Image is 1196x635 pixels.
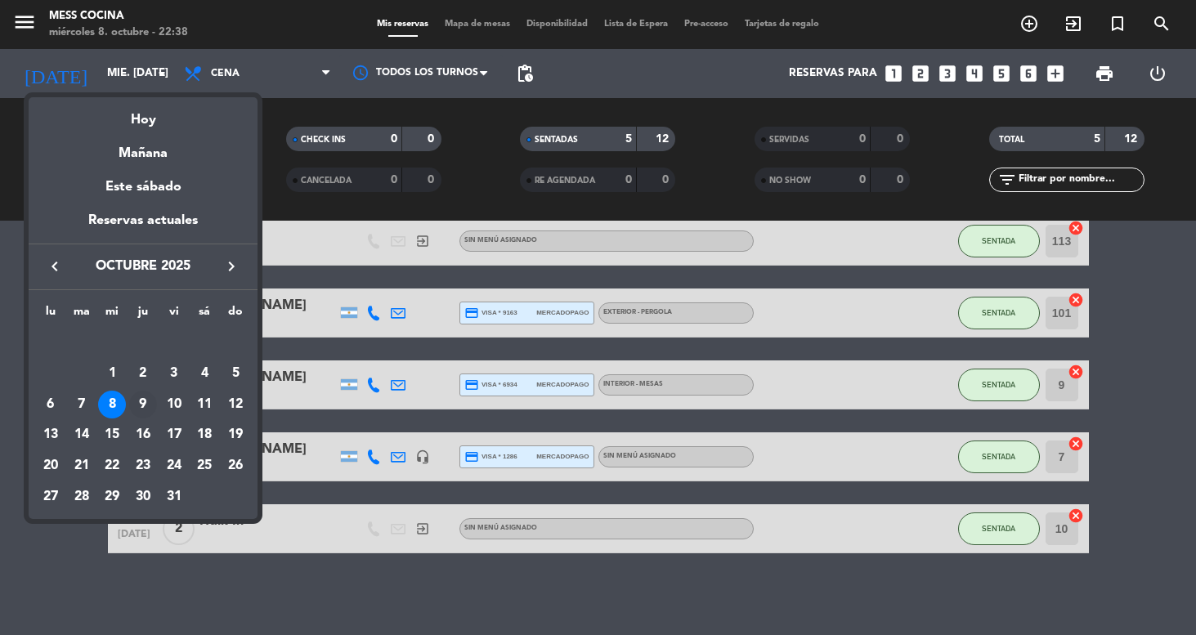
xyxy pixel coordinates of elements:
[35,302,66,328] th: lunes
[128,419,159,450] td: 16 de octubre de 2025
[128,481,159,512] td: 30 de octubre de 2025
[222,257,241,276] i: keyboard_arrow_right
[129,391,157,418] div: 9
[128,450,159,481] td: 23 de octubre de 2025
[29,164,258,210] div: Este sábado
[190,452,218,480] div: 25
[222,391,249,418] div: 12
[190,360,218,387] div: 4
[66,419,97,450] td: 14 de octubre de 2025
[220,302,251,328] th: domingo
[37,391,65,418] div: 6
[190,450,221,481] td: 25 de octubre de 2025
[160,452,188,480] div: 24
[68,483,96,511] div: 28
[35,450,66,481] td: 20 de octubre de 2025
[98,391,126,418] div: 8
[159,302,190,328] th: viernes
[129,483,157,511] div: 30
[159,419,190,450] td: 17 de octubre de 2025
[37,421,65,449] div: 13
[98,483,126,511] div: 29
[220,450,251,481] td: 26 de octubre de 2025
[159,389,190,420] td: 10 de octubre de 2025
[68,452,96,480] div: 21
[190,302,221,328] th: sábado
[96,389,128,420] td: 8 de octubre de 2025
[96,302,128,328] th: miércoles
[45,257,65,276] i: keyboard_arrow_left
[98,452,126,480] div: 22
[35,481,66,512] td: 27 de octubre de 2025
[37,483,65,511] div: 27
[160,483,188,511] div: 31
[129,452,157,480] div: 23
[66,450,97,481] td: 21 de octubre de 2025
[35,327,251,358] td: OCT.
[35,419,66,450] td: 13 de octubre de 2025
[190,419,221,450] td: 18 de octubre de 2025
[160,391,188,418] div: 10
[128,302,159,328] th: jueves
[98,421,126,449] div: 15
[96,419,128,450] td: 15 de octubre de 2025
[96,450,128,481] td: 22 de octubre de 2025
[35,389,66,420] td: 6 de octubre de 2025
[222,452,249,480] div: 26
[159,481,190,512] td: 31 de octubre de 2025
[96,358,128,389] td: 1 de octubre de 2025
[129,360,157,387] div: 2
[160,421,188,449] div: 17
[68,421,96,449] div: 14
[128,358,159,389] td: 2 de octubre de 2025
[40,256,69,277] button: keyboard_arrow_left
[129,421,157,449] div: 16
[190,421,218,449] div: 18
[66,389,97,420] td: 7 de octubre de 2025
[220,358,251,389] td: 5 de octubre de 2025
[222,421,249,449] div: 19
[66,302,97,328] th: martes
[68,391,96,418] div: 7
[160,360,188,387] div: 3
[29,97,258,131] div: Hoy
[29,131,258,164] div: Mañana
[222,360,249,387] div: 5
[66,481,97,512] td: 28 de octubre de 2025
[190,391,218,418] div: 11
[98,360,126,387] div: 1
[29,210,258,244] div: Reservas actuales
[159,358,190,389] td: 3 de octubre de 2025
[220,389,251,420] td: 12 de octubre de 2025
[69,256,217,277] span: octubre 2025
[190,389,221,420] td: 11 de octubre de 2025
[159,450,190,481] td: 24 de octubre de 2025
[220,419,251,450] td: 19 de octubre de 2025
[217,256,246,277] button: keyboard_arrow_right
[96,481,128,512] td: 29 de octubre de 2025
[128,389,159,420] td: 9 de octubre de 2025
[190,358,221,389] td: 4 de octubre de 2025
[37,452,65,480] div: 20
